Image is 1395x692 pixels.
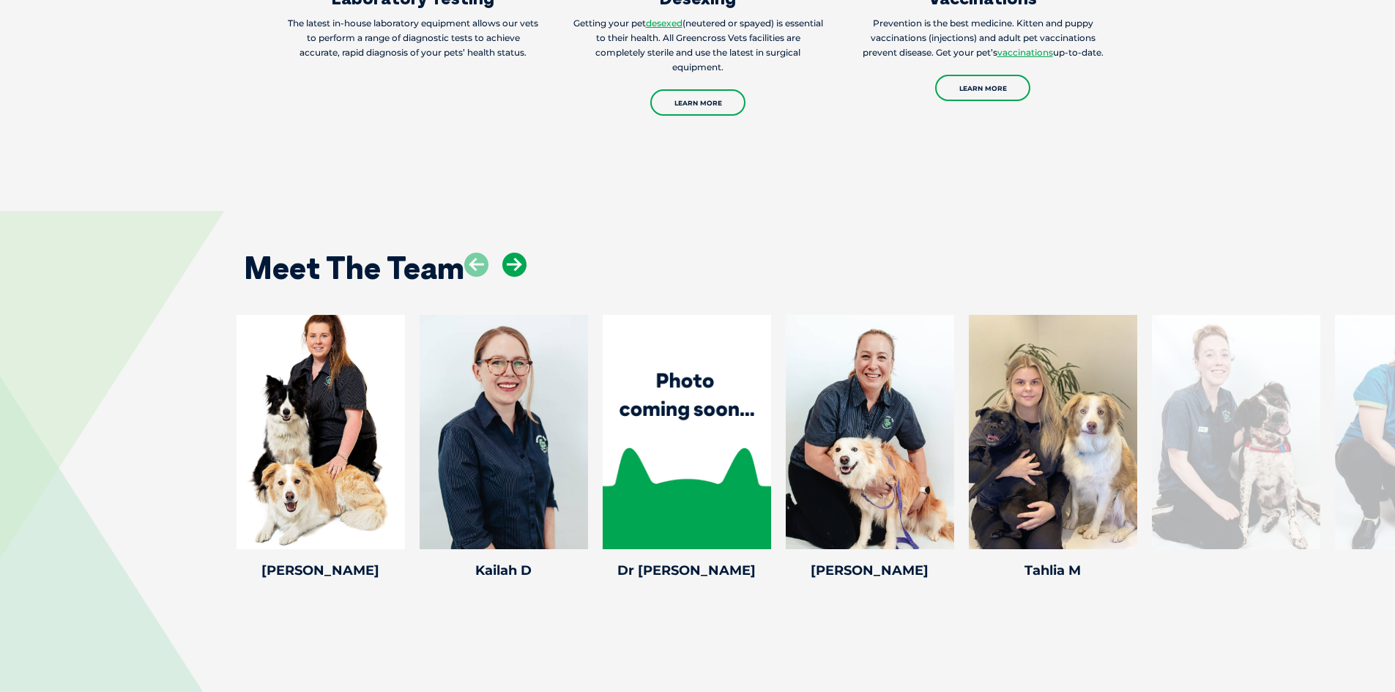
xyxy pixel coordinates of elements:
[603,564,771,577] h4: Dr [PERSON_NAME]
[573,16,824,75] p: Getting your pet (neutered or spayed) is essential to their health. All Greencross Vets facilitie...
[420,564,588,577] h4: Kailah D
[650,89,745,116] a: Learn More
[858,16,1109,60] p: Prevention is the best medicine. Kitten and puppy vaccinations (injections) and adult pet vaccina...
[935,75,1030,101] a: Learn More
[786,564,954,577] h4: [PERSON_NAME]
[244,253,464,283] h2: Meet The Team
[969,564,1137,577] h4: Tahlia M
[646,18,682,29] a: desexed
[997,47,1053,58] a: vaccinations
[237,564,405,577] h4: [PERSON_NAME]
[288,16,539,60] p: The latest in-house laboratory equipment allows our vets to perform a range of diagnostic tests t...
